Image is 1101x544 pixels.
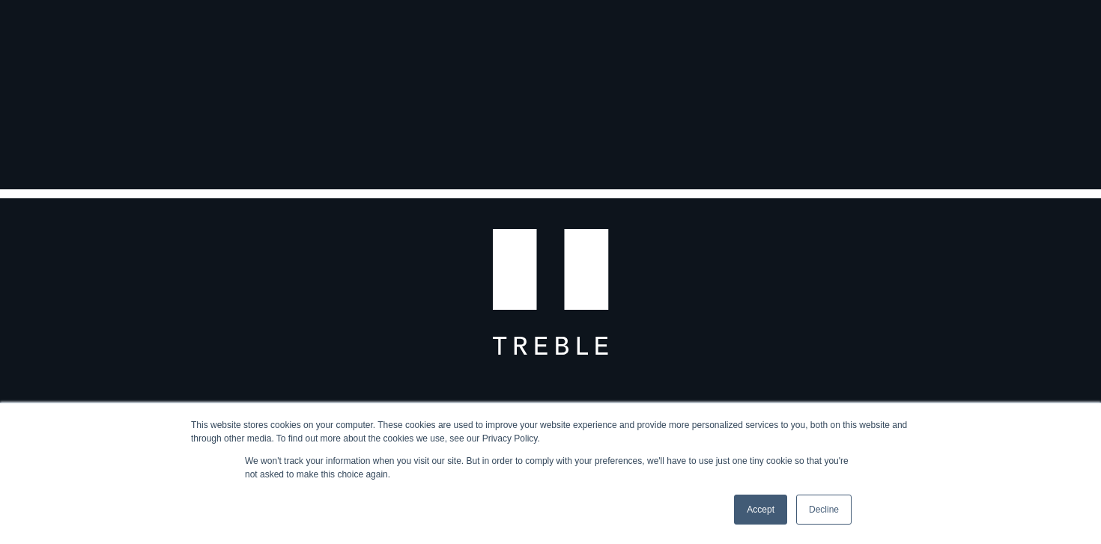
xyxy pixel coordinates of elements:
div: This website stores cookies on your computer. These cookies are used to improve your website expe... [191,418,910,445]
img: T [493,189,609,355]
a: Decline [796,495,852,525]
p: We won't track your information when you visit our site. But in order to comply with your prefere... [245,454,856,481]
a: Accept [734,495,787,525]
